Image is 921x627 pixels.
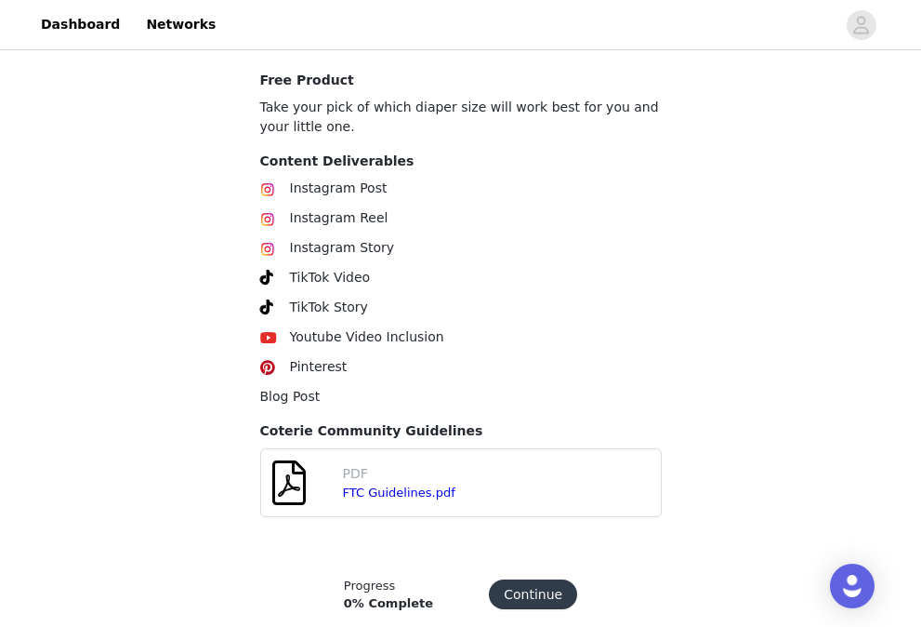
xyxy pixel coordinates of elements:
[290,300,368,314] span: TikTok Story
[260,212,275,227] img: Instagram Icon
[344,577,433,595] div: Progress
[290,210,388,225] span: Instagram Reel
[260,98,662,137] p: Take your pick of which diaper size will work best for you and your little one.
[290,329,444,344] span: Youtube Video Inclusion
[344,594,433,613] div: 0% Complete
[260,242,275,257] img: Instagram Icon
[30,4,131,46] a: Dashboard
[135,4,227,46] a: Networks
[260,71,662,90] h4: Free Product
[260,421,662,441] h4: Coterie Community Guidelines
[852,10,870,40] div: avatar
[260,389,321,404] span: Blog Post
[260,152,662,171] h4: Content Deliverables
[260,182,275,197] img: Instagram Icon
[260,39,307,53] span: That's it!
[489,580,577,609] button: Continue
[290,359,348,374] span: Pinterest
[343,466,368,481] span: PDF
[830,564,875,608] div: Open Intercom Messenger
[343,486,455,500] a: FTC Guidelines.pdf
[290,270,371,285] span: TikTok Video
[290,240,395,255] span: Instagram Story
[290,180,388,195] span: Instagram Post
